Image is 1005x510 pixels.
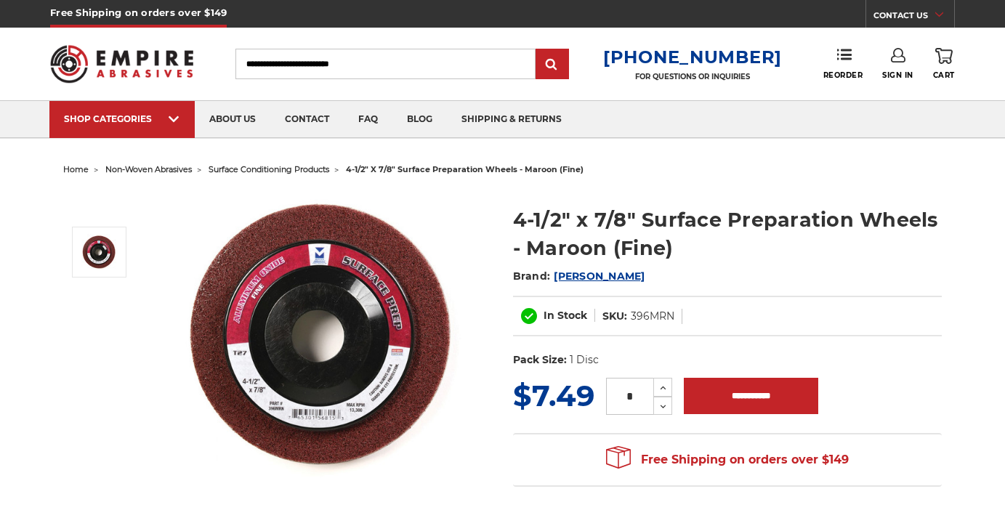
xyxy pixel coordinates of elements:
[544,309,587,322] span: In Stock
[538,50,567,79] input: Submit
[823,48,863,79] a: Reorder
[209,164,329,174] a: surface conditioning products
[603,46,782,68] a: [PHONE_NUMBER]
[513,352,567,368] dt: Pack Size:
[81,234,118,270] img: Maroon Surface Prep Disc
[631,309,674,324] dd: 396MRN
[344,101,392,138] a: faq
[606,445,849,474] span: Free Shipping on orders over $149
[513,206,942,262] h1: 4-1/2" x 7/8" Surface Preparation Wheels - Maroon (Fine)
[933,48,955,80] a: Cart
[873,7,954,28] a: CONTACT US
[447,101,576,138] a: shipping & returns
[603,72,782,81] p: FOR QUESTIONS OR INQUIRIES
[50,36,193,92] img: Empire Abrasives
[270,101,344,138] a: contact
[513,270,551,283] span: Brand:
[180,190,471,481] img: Maroon Surface Prep Disc
[513,378,594,413] span: $7.49
[823,70,863,80] span: Reorder
[602,309,627,324] dt: SKU:
[346,164,584,174] span: 4-1/2" x 7/8" surface preparation wheels - maroon (fine)
[554,270,645,283] a: [PERSON_NAME]
[392,101,447,138] a: blog
[105,164,192,174] a: non-woven abrasives
[933,70,955,80] span: Cart
[195,101,270,138] a: about us
[63,164,89,174] a: home
[882,70,913,80] span: Sign In
[64,113,180,124] div: SHOP CATEGORIES
[570,352,599,368] dd: 1 Disc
